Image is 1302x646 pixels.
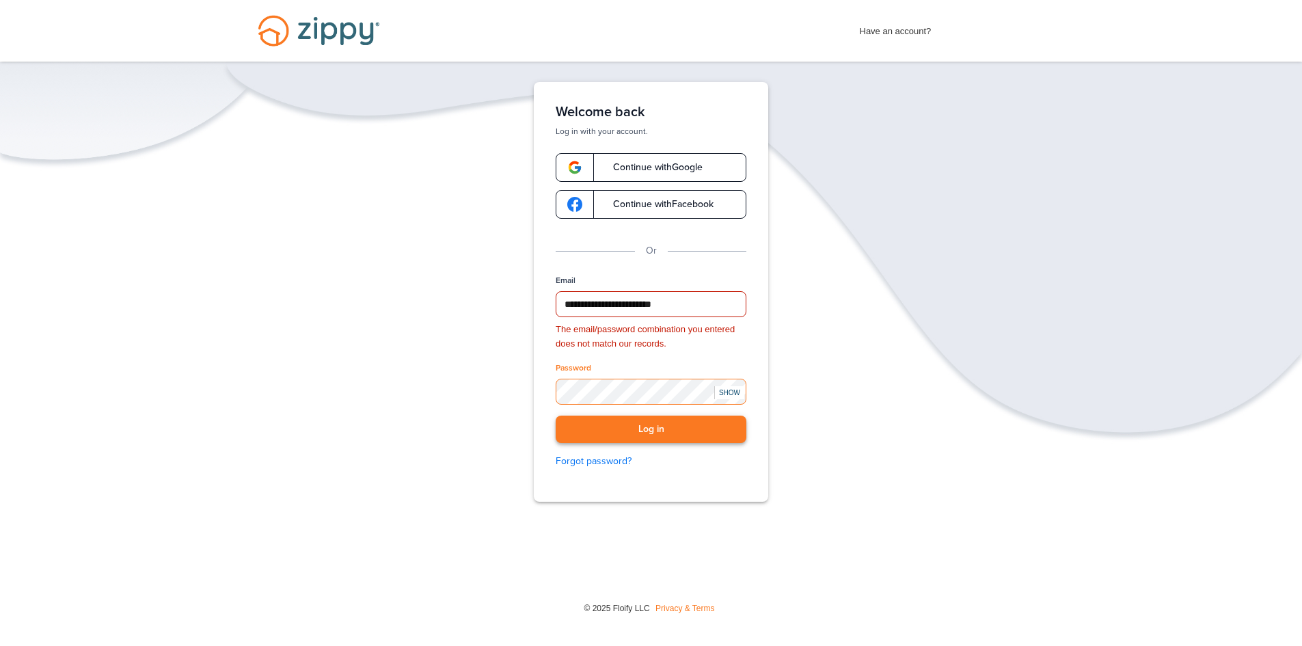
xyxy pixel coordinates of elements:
[556,275,575,286] label: Email
[567,197,582,212] img: google-logo
[714,386,744,399] div: SHOW
[646,243,657,258] p: Or
[556,126,746,137] p: Log in with your account.
[599,163,703,172] span: Continue with Google
[584,604,649,613] span: © 2025 Floify LLC
[556,362,591,374] label: Password
[556,416,746,444] button: Log in
[860,17,932,39] span: Have an account?
[556,153,746,182] a: google-logoContinue withGoogle
[556,323,746,351] div: The email/password combination you entered does not match our records.
[567,160,582,175] img: google-logo
[599,200,714,209] span: Continue with Facebook
[556,379,746,405] input: Password
[556,454,746,469] a: Forgot password?
[556,291,746,317] input: Email
[655,604,714,613] a: Privacy & Terms
[556,190,746,219] a: google-logoContinue withFacebook
[556,104,746,120] h1: Welcome back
